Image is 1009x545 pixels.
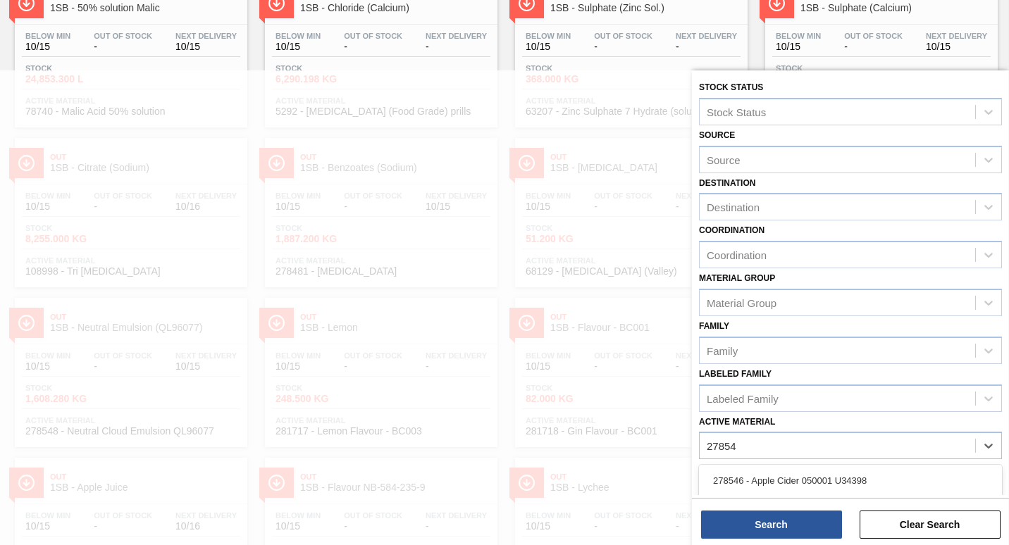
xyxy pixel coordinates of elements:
[175,32,237,40] span: Next Delivery
[699,369,772,379] label: Labeled Family
[699,82,763,92] label: Stock Status
[707,249,767,261] div: Coordination
[926,42,987,52] span: 10/15
[344,42,402,52] span: -
[300,3,490,13] span: 1SB - Chloride (Calcium)
[526,32,571,40] span: Below Min
[594,42,652,52] span: -
[426,32,487,40] span: Next Delivery
[594,32,652,40] span: Out Of Stock
[800,3,991,13] span: 1SB - Sulphate (Calcium)
[707,201,760,213] div: Destination
[707,344,738,356] div: Family
[426,42,487,52] span: -
[526,64,624,73] span: Stock
[276,64,374,73] span: Stock
[707,392,779,404] div: Labeled Family
[926,32,987,40] span: Next Delivery
[699,417,775,427] label: Active Material
[707,296,776,308] div: Material Group
[776,42,821,52] span: 10/15
[676,32,737,40] span: Next Delivery
[94,42,152,52] span: -
[25,32,70,40] span: Below Min
[276,32,321,40] span: Below Min
[699,494,1002,520] div: 278548 - Neutral Cloud Emulsion QL96077
[707,154,741,165] div: Source
[707,106,766,118] div: Stock Status
[844,42,903,52] span: -
[676,42,737,52] span: -
[699,468,1002,494] div: 278546 - Apple Cider 050001 U34398
[699,178,755,188] label: Destination
[699,130,735,140] label: Source
[50,3,240,13] span: 1SB - 50% solution Malic
[25,64,124,73] span: Stock
[776,32,821,40] span: Below Min
[550,3,741,13] span: 1SB - Sulphate (Zinc Sol.)
[25,42,70,52] span: 10/15
[844,32,903,40] span: Out Of Stock
[276,42,321,52] span: 10/15
[526,42,571,52] span: 10/15
[699,273,775,283] label: Material Group
[776,64,874,73] span: Stock
[344,32,402,40] span: Out Of Stock
[699,225,765,235] label: Coordination
[175,42,237,52] span: 10/15
[699,321,729,331] label: Family
[94,32,152,40] span: Out Of Stock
